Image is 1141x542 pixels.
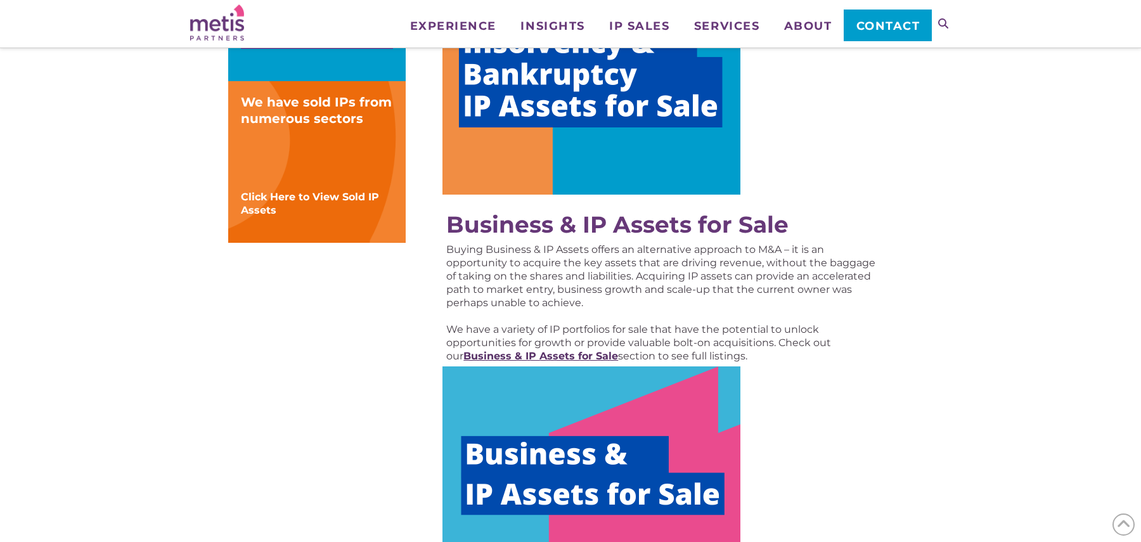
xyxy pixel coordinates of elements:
[694,20,759,32] span: Services
[410,20,496,32] span: Experience
[190,4,244,41] img: Metis Partners
[463,350,618,362] a: Business & IP Assets for Sale
[609,20,669,32] span: IP Sales
[446,243,884,309] p: Buying Business & IP Assets offers an alternative approach to M&A – it is an opportunity to acqui...
[520,20,584,32] span: Insights
[446,323,884,363] p: We have a variety of IP portfolios for sale that have the potential to unlock opportunities for g...
[844,10,932,41] a: Contact
[1112,513,1135,536] span: Back to Top
[241,191,379,216] a: Click Here to View Sold IP Assets
[446,210,789,238] a: Business & IP Assets for Sale
[784,20,832,32] span: About
[241,94,393,127] div: We have sold IPs from numerous sectors
[856,20,920,32] span: Contact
